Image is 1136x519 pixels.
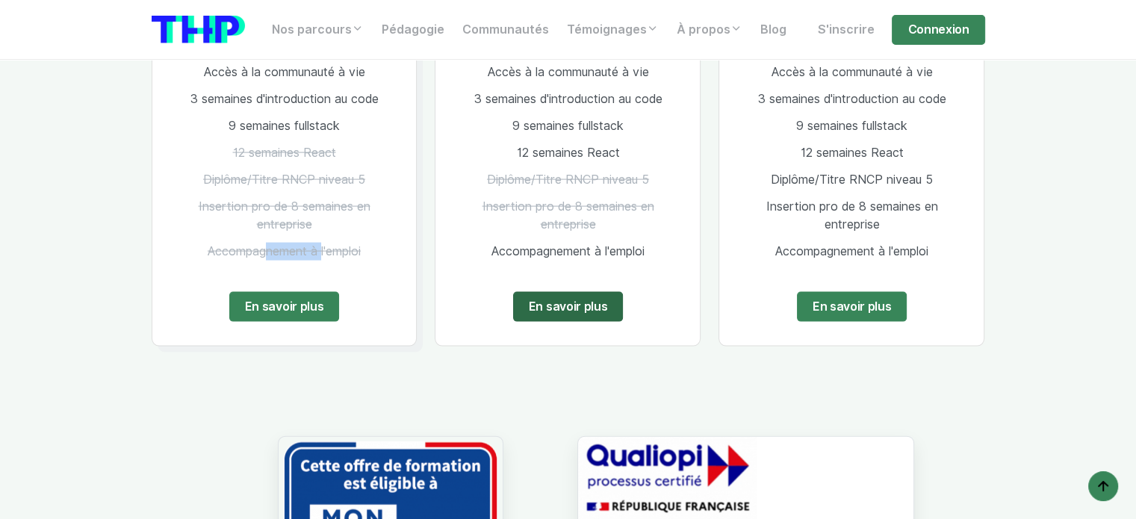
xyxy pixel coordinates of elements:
[263,15,373,45] a: Nos parcours
[512,119,624,133] span: 9 semaines fullstack
[474,92,662,106] span: 3 semaines d'introduction au code
[766,199,937,231] span: Insertion pro de 8 semaines en entreprise
[797,292,907,322] a: En savoir plus
[892,15,984,45] a: Connexion
[796,119,907,133] span: 9 semaines fullstack
[516,146,619,160] span: 12 semaines React
[771,65,932,79] span: Accès à la communauté à vie
[800,146,903,160] span: 12 semaines React
[487,65,648,79] span: Accès à la communauté à vie
[229,292,340,322] a: En savoir plus
[482,199,654,231] span: Insertion pro de 8 semaines en entreprise
[771,173,933,187] span: Diplôme/Titre RNCP niveau 5
[757,92,946,106] span: 3 semaines d'introduction au code
[775,244,928,258] span: Accompagnement à l'emploi
[373,15,453,45] a: Pédagogie
[198,199,370,231] span: Insertion pro de 8 semaines en entreprise
[668,15,751,45] a: À propos
[1094,477,1112,495] img: arrow-up icon
[203,173,365,187] span: Diplôme/Titre RNCP niveau 5
[487,173,649,187] span: Diplôme/Titre RNCP niveau 5
[808,15,883,45] a: S'inscrire
[229,119,340,133] span: 9 semaines fullstack
[190,92,378,106] span: 3 semaines d'introduction au code
[152,16,245,43] img: logo
[232,146,335,160] span: 12 semaines React
[558,15,668,45] a: Témoignages
[513,292,624,322] a: En savoir plus
[453,15,558,45] a: Communautés
[208,244,361,258] span: Accompagnement à l'emploi
[491,244,645,258] span: Accompagnement à l'emploi
[751,15,795,45] a: Blog
[203,65,364,79] span: Accès à la communauté à vie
